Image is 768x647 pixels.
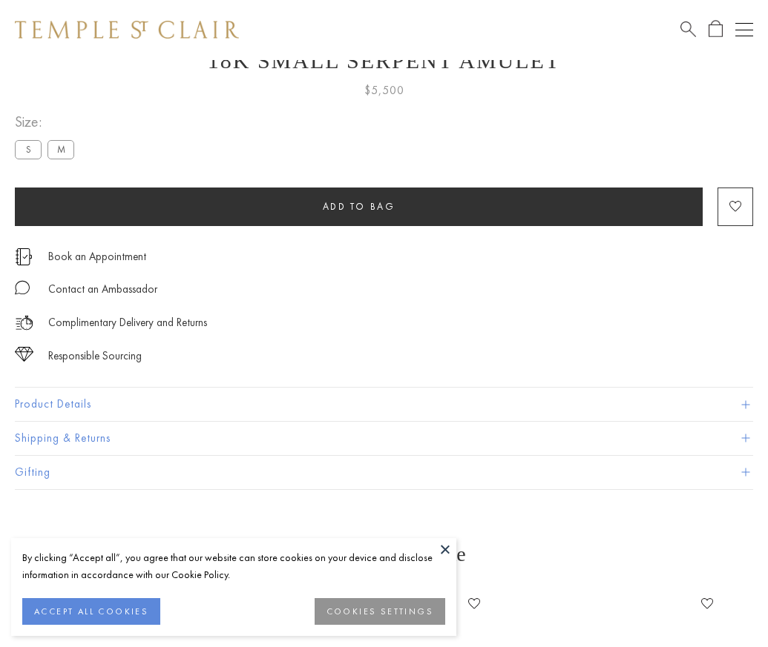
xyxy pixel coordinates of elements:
[15,140,42,159] label: S
[15,48,753,73] h1: 18K Small Serpent Amulet
[48,248,146,265] a: Book an Appointment
[15,422,753,455] button: Shipping & Returns
[48,313,207,332] p: Complimentary Delivery and Returns
[315,598,445,625] button: COOKIES SETTINGS
[680,20,696,39] a: Search
[47,140,74,159] label: M
[15,388,753,421] button: Product Details
[48,347,142,365] div: Responsible Sourcing
[15,110,80,134] span: Size:
[15,248,33,265] img: icon_appointment.svg
[323,200,396,213] span: Add to bag
[709,20,723,39] a: Open Shopping Bag
[364,81,404,100] span: $5,500
[22,549,445,583] div: By clicking “Accept all”, you agree that our website can store cookies on your device and disclos...
[15,188,703,226] button: Add to bag
[735,21,753,39] button: Open navigation
[15,280,30,295] img: MessageIcon-01_2.svg
[48,280,157,299] div: Contact an Ambassador
[15,313,33,332] img: icon_delivery.svg
[15,21,239,39] img: Temple St. Clair
[15,456,753,489] button: Gifting
[15,347,33,362] img: icon_sourcing.svg
[22,598,160,625] button: ACCEPT ALL COOKIES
